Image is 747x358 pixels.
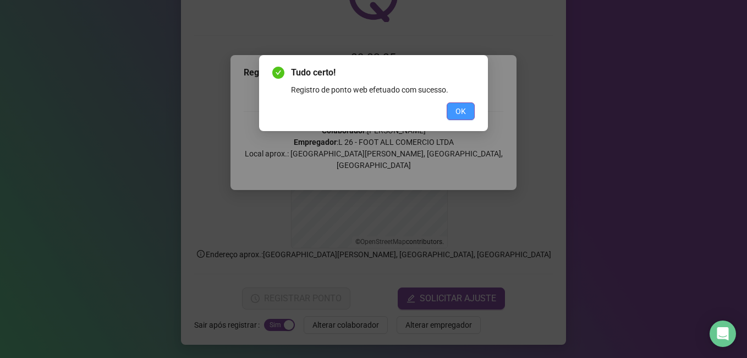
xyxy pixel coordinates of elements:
[272,67,284,79] span: check-circle
[710,321,736,347] div: Open Intercom Messenger
[455,105,466,117] span: OK
[291,66,475,79] span: Tudo certo!
[291,84,475,96] div: Registro de ponto web efetuado com sucesso.
[447,102,475,120] button: OK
